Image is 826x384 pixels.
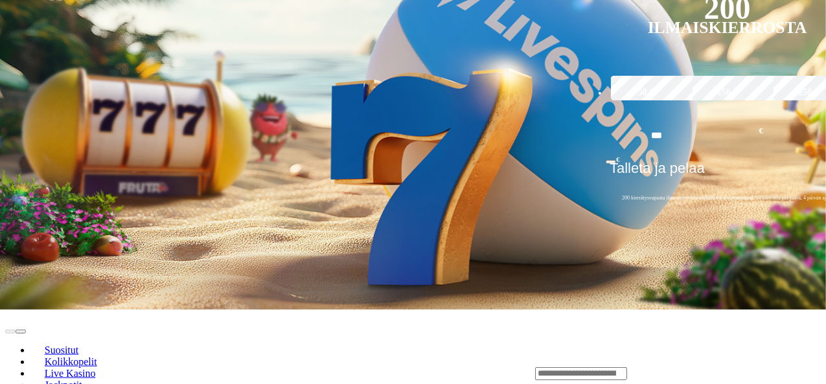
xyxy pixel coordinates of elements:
[616,155,620,163] span: €
[759,125,763,137] span: €
[31,363,109,383] a: Live Kasino
[31,340,92,359] a: Suositut
[31,352,110,371] a: Kolikkopelit
[535,367,627,380] input: Search
[648,20,807,36] div: Ilmaiskierrosta
[610,160,705,186] span: Talleta ja pelaa
[40,356,102,367] span: Kolikkopelit
[608,74,684,111] label: 50 €
[689,74,766,111] label: 150 €
[40,368,101,379] span: Live Kasino
[5,330,16,333] button: prev slide
[40,344,84,356] span: Suositut
[704,1,751,16] div: 200
[16,330,26,333] button: next slide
